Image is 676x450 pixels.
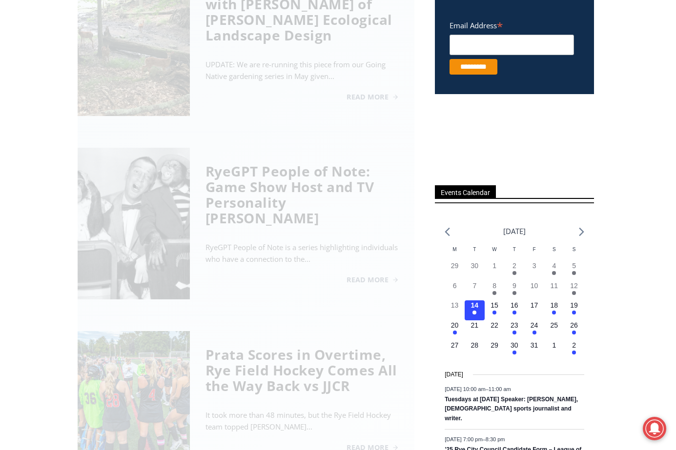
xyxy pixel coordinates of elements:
time: 28 [471,341,478,349]
em: Has events [572,311,576,314]
div: Sunday [564,246,584,261]
time: 10 [531,282,538,290]
time: 18 [550,301,558,309]
span: [DATE] 10:00 am [445,386,486,392]
time: 8 [492,282,496,290]
time: 11 [550,282,558,290]
span: 11:00 am [489,386,511,392]
button: 2 Has events [504,261,524,281]
label: Email Address [450,16,574,33]
em: Has events [512,311,516,314]
time: 24 [531,321,538,329]
em: Has events [492,311,496,314]
li: [DATE] [503,225,526,238]
em: Has events [492,291,496,295]
time: 25 [550,321,558,329]
button: 22 [485,320,505,340]
time: 6 [453,282,457,290]
time: 17 [531,301,538,309]
button: 1 [544,340,564,360]
em: Has events [512,291,516,295]
button: 29 [485,340,505,360]
div: Saturday [544,246,564,261]
em: Has events [552,311,556,314]
em: Has events [572,291,576,295]
button: 7 [465,281,485,301]
button: 1 [485,261,505,281]
time: 23 [511,321,518,329]
button: 14 Has events [465,300,485,320]
time: – [445,436,505,442]
a: Tuesdays at [DATE] Speaker: [PERSON_NAME], [DEMOGRAPHIC_DATA] sports journalist and writer. [445,396,578,423]
em: Has events [512,271,516,275]
em: Has events [472,311,476,314]
time: 26 [570,321,578,329]
button: 8 Has events [485,281,505,301]
time: 29 [491,341,498,349]
time: 2 [512,262,516,270]
div: Friday [524,246,544,261]
time: 12 [570,282,578,290]
em: Has events [572,331,576,334]
button: 3 [524,261,544,281]
time: 31 [531,341,538,349]
div: Tuesday [465,246,485,261]
time: 16 [511,301,518,309]
button: 26 Has events [564,320,584,340]
time: 22 [491,321,498,329]
span: 8:30 pm [486,436,505,442]
button: 23 Has events [504,320,524,340]
em: Has events [533,331,536,334]
span: [DATE] 7:00 pm [445,436,482,442]
a: Previous month [445,227,450,236]
span: W [492,247,496,252]
time: 7 [472,282,476,290]
button: 24 Has events [524,320,544,340]
button: 15 Has events [485,300,505,320]
em: Has events [512,351,516,354]
span: T [473,247,476,252]
button: 16 Has events [504,300,524,320]
em: Has events [552,271,556,275]
button: 25 [544,320,564,340]
em: Has events [572,271,576,275]
div: Monday [445,246,465,261]
span: T [513,247,516,252]
em: Has events [572,351,576,354]
time: 29 [451,262,459,270]
time: [DATE] [445,370,463,379]
button: 30 Has events [504,340,524,360]
button: 21 [465,320,485,340]
button: 11 [544,281,564,301]
time: 19 [570,301,578,309]
time: 30 [471,262,478,270]
time: 21 [471,321,478,329]
time: 15 [491,301,498,309]
button: 12 Has events [564,281,584,301]
button: 13 [445,300,465,320]
button: 4 Has events [544,261,564,281]
button: 31 [524,340,544,360]
time: 1 [492,262,496,270]
div: Thursday [504,246,524,261]
button: 29 [445,261,465,281]
time: 20 [451,321,459,329]
time: 3 [533,262,536,270]
span: Events Calendar [435,185,496,198]
em: Has events [453,331,457,334]
time: 2 [572,341,576,349]
a: Next month [579,227,584,236]
time: 14 [471,301,478,309]
button: 9 Has events [504,281,524,301]
button: 20 Has events [445,320,465,340]
time: 5 [572,262,576,270]
time: 30 [511,341,518,349]
button: 27 [445,340,465,360]
div: Wednesday [485,246,505,261]
button: 10 [524,281,544,301]
time: – [445,386,511,392]
time: 27 [451,341,459,349]
button: 2 Has events [564,340,584,360]
time: 1 [552,341,556,349]
time: 4 [552,262,556,270]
